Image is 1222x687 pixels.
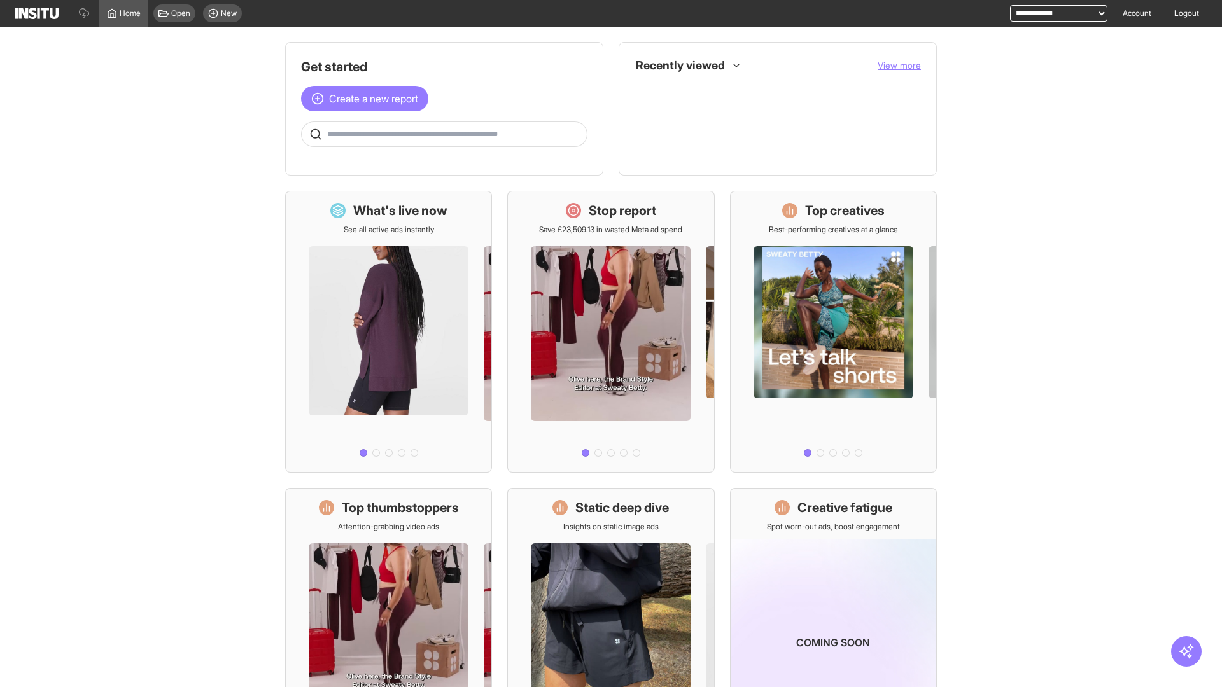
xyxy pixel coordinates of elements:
[171,8,190,18] span: Open
[344,225,434,235] p: See all active ads instantly
[301,86,428,111] button: Create a new report
[338,522,439,532] p: Attention-grabbing video ads
[730,191,937,473] a: Top creativesBest-performing creatives at a glance
[15,8,59,19] img: Logo
[589,202,656,219] h1: Stop report
[353,202,447,219] h1: What's live now
[342,499,459,517] h1: Top thumbstoppers
[221,8,237,18] span: New
[507,191,714,473] a: Stop reportSave £23,509.13 in wasted Meta ad spend
[285,191,492,473] a: What's live nowSee all active ads instantly
[329,91,418,106] span: Create a new report
[301,58,587,76] h1: Get started
[563,522,659,532] p: Insights on static image ads
[769,225,898,235] p: Best-performing creatives at a glance
[575,499,669,517] h1: Static deep dive
[878,60,921,71] span: View more
[120,8,141,18] span: Home
[878,59,921,72] button: View more
[805,202,885,219] h1: Top creatives
[539,225,682,235] p: Save £23,509.13 in wasted Meta ad spend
